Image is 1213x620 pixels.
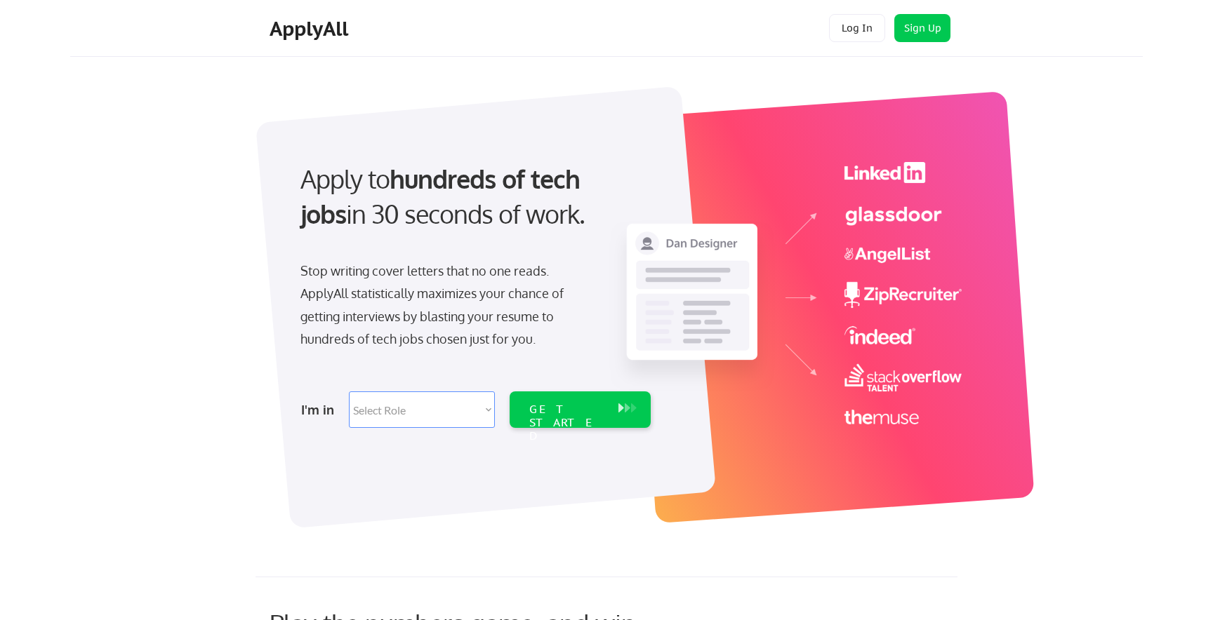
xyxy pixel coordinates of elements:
[529,403,604,443] div: GET STARTED
[270,17,352,41] div: ApplyAll
[300,163,586,229] strong: hundreds of tech jobs
[300,161,645,232] div: Apply to in 30 seconds of work.
[829,14,885,42] button: Log In
[300,260,589,351] div: Stop writing cover letters that no one reads. ApplyAll statistically maximizes your chance of get...
[894,14,950,42] button: Sign Up
[301,398,340,421] div: I'm in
